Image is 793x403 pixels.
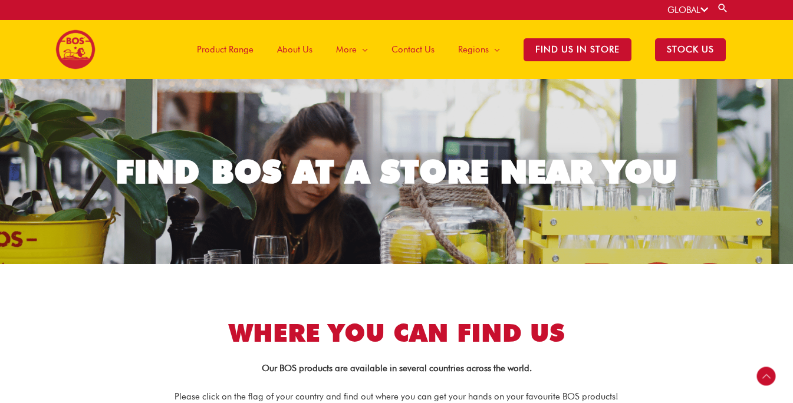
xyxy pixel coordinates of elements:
[391,32,435,67] span: Contact Us
[458,32,489,67] span: Regions
[176,20,738,79] nav: Site Navigation
[67,317,727,349] h2: Where you can find us
[655,38,726,61] span: STOCK US
[524,38,631,61] span: Find Us in Store
[380,20,446,79] a: Contact Us
[336,32,357,67] span: More
[512,20,643,79] a: Find Us in Store
[446,20,512,79] a: Regions
[324,20,380,79] a: More
[667,5,708,15] a: GLOBAL
[643,20,738,79] a: STOCK US
[116,156,677,188] div: FIND BOS AT A STORE NEAR YOU
[265,20,324,79] a: About Us
[197,32,254,67] span: Product Range
[262,363,532,374] strong: Our BOS products are available in several countries across the world.
[277,32,312,67] span: About Us
[55,29,96,70] img: BOS logo finals-200px
[717,2,729,14] a: Search button
[185,20,265,79] a: Product Range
